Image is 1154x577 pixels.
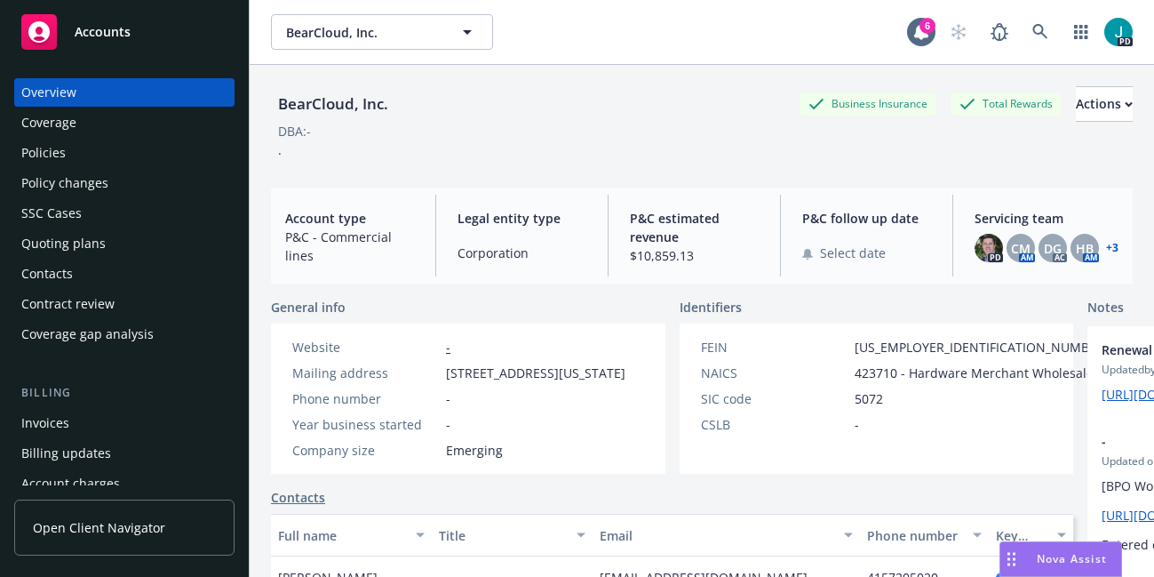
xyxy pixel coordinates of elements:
[1087,298,1124,319] span: Notes
[975,234,1003,262] img: photo
[14,169,235,197] a: Policy changes
[458,244,586,262] span: Corporation
[14,409,235,437] a: Invoices
[855,415,859,434] span: -
[14,108,235,137] a: Coverage
[21,199,82,228] div: SSC Cases
[14,7,235,57] a: Accounts
[278,141,282,158] span: .
[630,246,759,265] span: $10,859.13
[1106,243,1118,253] a: +3
[1104,18,1133,46] img: photo
[919,18,935,34] div: 6
[860,514,989,557] button: Phone number
[1044,239,1062,258] span: DG
[593,514,860,557] button: Email
[1011,239,1031,258] span: CM
[21,409,69,437] div: Invoices
[439,526,566,545] div: Title
[855,389,883,408] span: 5072
[996,526,1047,545] div: Key contact
[14,384,235,402] div: Billing
[271,14,493,50] button: BearCloud, Inc.
[21,320,154,349] div: Coverage gap analysis
[75,25,131,39] span: Accounts
[14,260,235,288] a: Contacts
[446,389,450,408] span: -
[21,439,111,468] div: Billing updates
[33,518,165,537] span: Open Client Navigator
[630,209,759,246] span: P&C estimated revenue
[14,469,235,498] a: Account charges
[855,364,1105,382] span: 423710 - Hardware Merchant Wholesalers
[446,364,625,382] span: [STREET_ADDRESS][US_STATE]
[14,229,235,258] a: Quoting plans
[278,122,311,140] div: DBA: -
[701,389,848,408] div: SIC code
[982,14,1017,50] a: Report a Bug
[271,514,432,557] button: Full name
[21,260,73,288] div: Contacts
[271,92,395,116] div: BearCloud, Inc.
[14,78,235,107] a: Overview
[680,298,742,317] span: Identifiers
[278,526,405,545] div: Full name
[21,78,76,107] div: Overview
[975,209,1118,228] span: Servicing team
[800,92,936,115] div: Business Insurance
[446,415,450,434] span: -
[271,298,346,317] span: General info
[14,139,235,167] a: Policies
[21,229,106,258] div: Quoting plans
[802,209,931,228] span: P&C follow up date
[1063,14,1099,50] a: Switch app
[21,169,108,197] div: Policy changes
[1076,87,1133,121] div: Actions
[285,209,414,228] span: Account type
[432,514,593,557] button: Title
[1037,551,1107,566] span: Nova Assist
[701,338,848,357] div: FEIN
[1076,239,1094,258] span: HB
[292,364,439,382] div: Mailing address
[999,541,1122,577] button: Nova Assist
[21,469,120,498] div: Account charges
[21,290,115,318] div: Contract review
[286,23,440,42] span: BearCloud, Inc.
[989,514,1073,557] button: Key contact
[292,338,439,357] div: Website
[271,488,325,507] a: Contacts
[21,139,66,167] div: Policies
[292,389,439,408] div: Phone number
[1076,86,1133,122] button: Actions
[21,108,76,137] div: Coverage
[446,339,450,356] a: -
[14,439,235,468] a: Billing updates
[285,228,414,265] span: P&C - Commercial lines
[701,415,848,434] div: CSLB
[867,526,962,545] div: Phone number
[292,415,439,434] div: Year business started
[600,526,833,545] div: Email
[855,338,1109,357] span: [US_EMPLOYER_IDENTIFICATION_NUMBER]
[951,92,1062,115] div: Total Rewards
[1000,542,1023,576] div: Drag to move
[701,364,848,382] div: NAICS
[820,244,886,262] span: Select date
[1023,14,1058,50] a: Search
[458,209,586,228] span: Legal entity type
[446,441,503,460] span: Emerging
[14,320,235,349] a: Coverage gap analysis
[14,290,235,318] a: Contract review
[292,441,439,460] div: Company size
[14,199,235,228] a: SSC Cases
[941,14,976,50] a: Start snowing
